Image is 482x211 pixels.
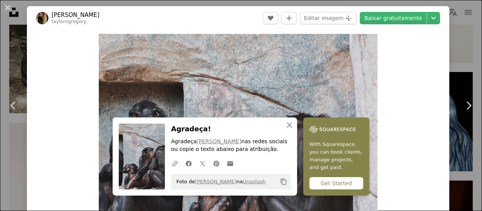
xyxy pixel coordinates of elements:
button: Adicionar à coleção [281,12,297,24]
a: Baixar gratuitamente [360,12,427,24]
span: With Squarespace, you can book clients, manage projects, and get paid. [309,141,363,171]
a: Compartilhar no Pinterest [209,156,223,171]
img: file-1747939142011-51e5cc87e3c9 [309,124,356,135]
a: [PERSON_NAME] [197,138,241,144]
a: Unsplash [243,179,266,184]
button: Copiar para a área de transferência [277,175,290,188]
a: Próximo [455,69,482,142]
div: Get Started [309,177,363,189]
span: Foto de na [173,176,266,188]
a: [PERSON_NAME] [195,179,236,184]
a: Compartilhar no Facebook [182,156,196,171]
p: Agradeça nas redes sociais ou copie o texto abaixo para atribuição. [171,138,291,153]
a: With Squarespace, you can book clients, manage projects, and get paid.Get Started [303,117,369,196]
img: Ir para o perfil de taylor gregory [36,12,48,24]
button: Escolha o tamanho do download [427,12,440,24]
a: Compartilhar por e-mail [223,156,237,171]
a: [PERSON_NAME] [52,11,100,19]
h3: Agradeça! [171,124,291,135]
button: Editar imagem [300,12,357,24]
a: Compartilhar no Twitter [196,156,209,171]
a: taylorngregory [52,19,86,24]
button: Curtir [263,12,278,24]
